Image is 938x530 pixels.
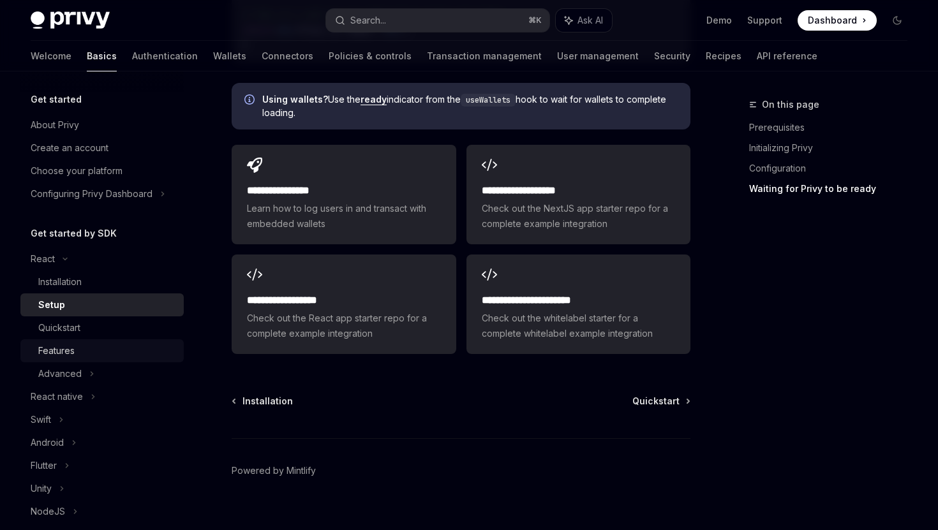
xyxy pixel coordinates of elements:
[31,163,123,179] div: Choose your platform
[31,41,71,71] a: Welcome
[466,145,690,244] a: **** **** **** ****Check out the NextJS app starter repo for a complete example integration
[329,41,412,71] a: Policies & controls
[232,464,316,477] a: Powered by Mintlify
[350,13,386,28] div: Search...
[31,186,153,202] div: Configuring Privy Dashboard
[749,117,918,138] a: Prerequisites
[31,412,51,427] div: Swift
[20,159,184,182] a: Choose your platform
[232,254,456,354] a: **** **** **** ***Check out the React app starter repo for a complete example integration
[247,311,440,341] span: Check out the React app starter repo for a complete example integration
[632,395,680,408] span: Quickstart
[798,10,877,31] a: Dashboard
[38,320,80,335] div: Quickstart
[31,251,55,267] div: React
[247,201,440,232] span: Learn how to log users in and transact with embedded wallets
[466,254,690,354] a: **** **** **** **** ***Check out the whitelabel starter for a complete whitelabel example integra...
[233,395,293,408] a: Installation
[31,504,65,519] div: NodeJS
[461,94,516,107] code: useWallets
[528,15,542,26] span: ⌘ K
[262,94,328,105] strong: Using wallets?
[31,458,57,473] div: Flutter
[706,14,732,27] a: Demo
[31,389,83,404] div: React native
[38,343,75,358] div: Features
[762,97,819,112] span: On this page
[31,11,110,29] img: dark logo
[20,114,184,136] a: About Privy
[31,140,108,156] div: Create an account
[31,117,79,133] div: About Privy
[577,14,603,27] span: Ask AI
[654,41,690,71] a: Security
[749,138,918,158] a: Initializing Privy
[132,41,198,71] a: Authentication
[20,316,184,339] a: Quickstart
[632,395,689,408] a: Quickstart
[361,94,387,105] a: ready
[244,94,257,107] svg: Info
[747,14,782,27] a: Support
[749,158,918,179] a: Configuration
[749,179,918,199] a: Waiting for Privy to be ready
[482,311,675,341] span: Check out the whitelabel starter for a complete whitelabel example integration
[262,41,313,71] a: Connectors
[38,297,65,313] div: Setup
[427,41,542,71] a: Transaction management
[808,14,857,27] span: Dashboard
[482,201,675,232] span: Check out the NextJS app starter repo for a complete example integration
[757,41,817,71] a: API reference
[556,9,612,32] button: Ask AI
[38,274,82,290] div: Installation
[20,339,184,362] a: Features
[242,395,293,408] span: Installation
[262,93,678,119] span: Use the indicator from the hook to wait for wallets to complete loading.
[31,92,82,107] h5: Get started
[38,366,82,381] div: Advanced
[232,145,456,244] a: **** **** **** *Learn how to log users in and transact with embedded wallets
[557,41,639,71] a: User management
[31,435,64,450] div: Android
[20,293,184,316] a: Setup
[31,481,52,496] div: Unity
[87,41,117,71] a: Basics
[887,10,907,31] button: Toggle dark mode
[213,41,246,71] a: Wallets
[20,136,184,159] a: Create an account
[31,226,117,241] h5: Get started by SDK
[326,9,549,32] button: Search...⌘K
[20,270,184,293] a: Installation
[706,41,741,71] a: Recipes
